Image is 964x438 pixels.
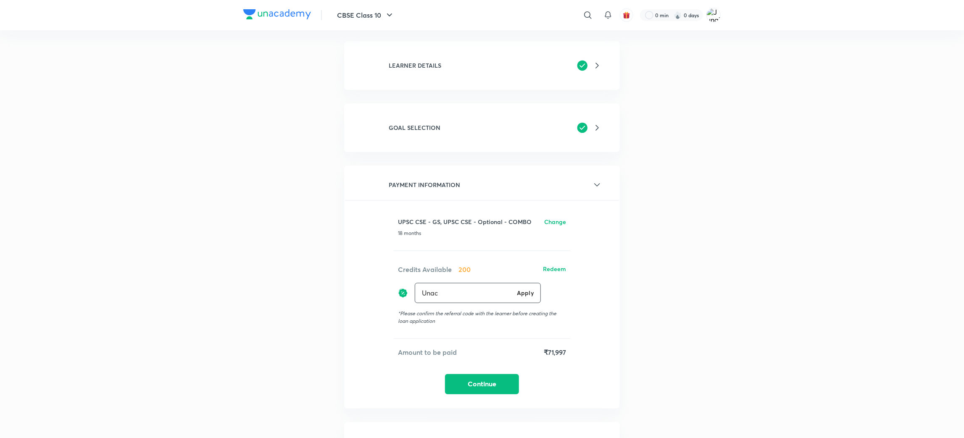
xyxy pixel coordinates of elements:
h6: LEARNER DETAILS [389,61,441,70]
button: CBSE Class 10 [332,7,400,24]
a: Company Logo [243,9,311,21]
h5: ₹71,997 [544,347,566,357]
img: discount [398,283,408,303]
h6: GOAL SELECTION [389,123,440,132]
h5: Credits Available [398,264,452,274]
input: Have a referral code? [415,283,514,303]
span: Please confirm the referral code with the learner before creating the loan application [398,310,556,324]
h6: Apply [517,288,534,297]
img: avatar [623,11,630,19]
h6: Redeem [543,264,566,274]
h6: Change [544,217,566,226]
p: 18 months [398,230,566,237]
button: Continue [445,374,519,394]
img: streak [674,11,682,19]
h5: 200 [458,264,471,274]
img: Company Logo [243,9,311,19]
img: Junaid Saleem [706,8,721,22]
h5: Amount to be paid [398,347,457,357]
h6: UPSC CSE - GS, UPSC CSE - Optional - COMBO [398,217,532,226]
h6: PAYMENT INFORMATION [389,180,460,189]
button: avatar [620,8,633,22]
